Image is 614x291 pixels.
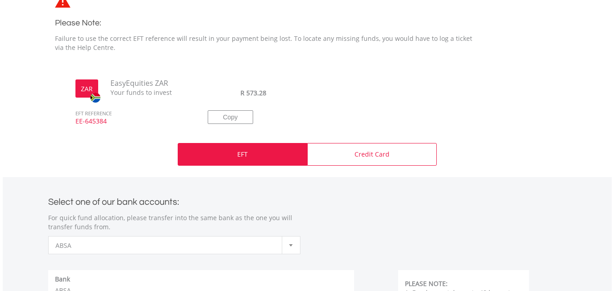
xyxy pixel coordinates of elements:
span: EE-645384 [69,117,194,134]
span: EFT REFERENCE [69,98,194,117]
button: Copy [208,110,253,124]
p: Credit Card [354,150,389,159]
h3: Please Note: [55,17,482,30]
p: For quick fund allocation, please transfer into the same bank as the one you will transfer funds ... [48,213,300,232]
b: PLEASE NOTE: [405,279,448,288]
label: Select one of our bank accounts: [48,194,179,207]
p: EFT [237,150,248,159]
label: ZAR [81,84,93,94]
span: Your funds to invest [104,88,195,97]
p: Failure to use the correct EFT reference will result in your payment being lost. To locate any mi... [55,34,482,52]
span: ABSA [55,237,280,255]
span: R 573.28 [240,89,266,97]
span: EasyEquities ZAR [104,78,195,89]
label: Bank [55,275,70,284]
